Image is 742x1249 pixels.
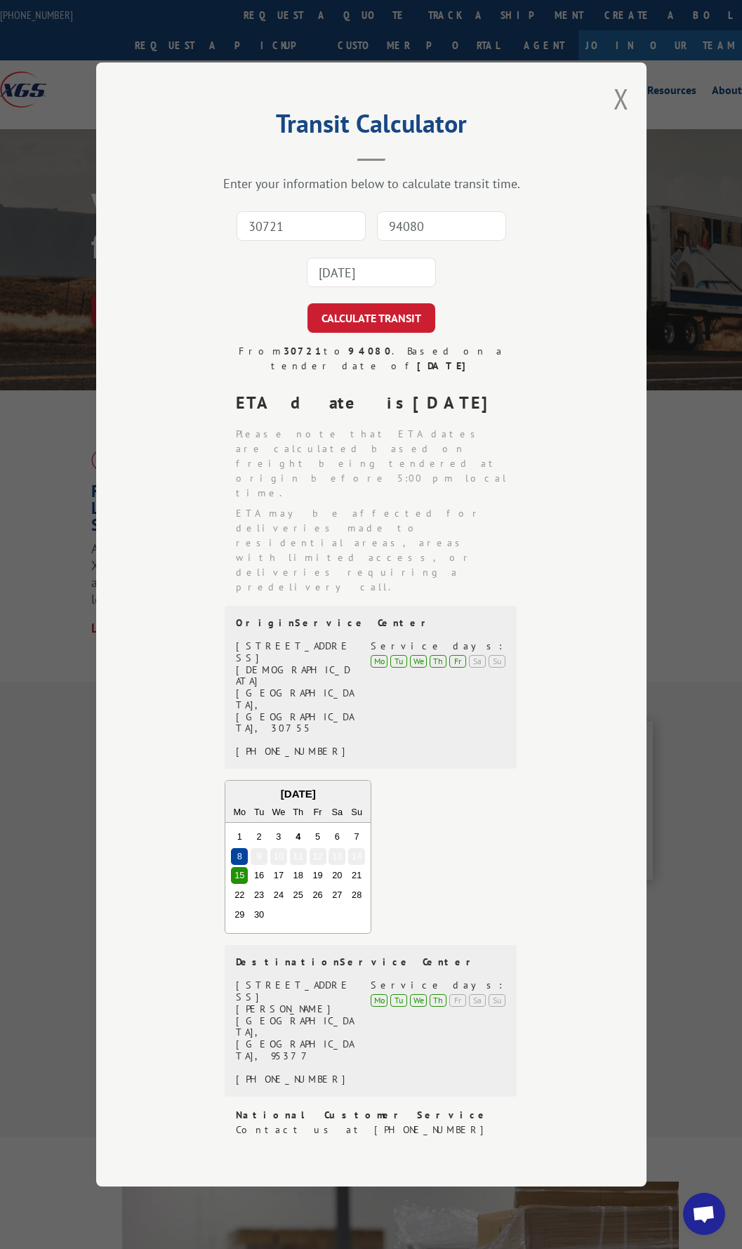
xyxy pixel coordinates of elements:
[237,211,366,241] input: Origin Zip
[231,887,248,904] div: Choose Monday, September 22nd, 2025
[289,804,306,821] div: Th
[289,867,306,884] div: Choose Thursday, September 18th, 2025
[236,1123,518,1137] div: Contact us at [PHONE_NUMBER]
[390,994,407,1007] div: Tu
[309,804,326,821] div: Fr
[270,804,286,821] div: We
[371,994,387,1007] div: Mo
[469,994,486,1007] div: Sa
[166,114,576,140] h2: Transit Calculator
[225,786,371,802] div: [DATE]
[236,746,355,758] div: [PHONE_NUMBER]
[231,848,248,865] div: Choose Monday, September 8th, 2025
[251,867,267,884] div: Choose Tuesday, September 16th, 2025
[371,979,505,991] div: Service days:
[231,828,248,845] div: Choose Monday, September 1st, 2025
[251,828,267,845] div: Choose Tuesday, September 2nd, 2025
[251,887,267,904] div: Choose Tuesday, September 23rd, 2025
[236,617,505,629] div: Origin Service Center
[371,640,505,652] div: Service days:
[231,906,248,923] div: Choose Monday, September 29th, 2025
[329,804,345,821] div: Sa
[377,211,506,241] input: Dest. Zip
[270,848,286,865] div: Choose Wednesday, September 10th, 2025
[251,804,267,821] div: Tu
[236,506,518,595] li: ETA may be affected for deliveries made to residential areas, areas with limited access, or deliv...
[231,867,248,884] div: Choose Monday, September 15th, 2025
[289,887,306,904] div: Choose Thursday, September 25th, 2025
[236,1073,355,1085] div: [PHONE_NUMBER]
[284,345,324,357] strong: 30721
[614,80,629,117] button: Close modal
[449,994,466,1007] div: Fr
[489,655,505,668] div: Su
[289,848,306,865] div: Choose Thursday, September 11th, 2025
[348,867,365,884] div: Choose Sunday, September 21st, 2025
[236,1109,489,1121] strong: National Customer Service
[236,979,355,1015] div: [STREET_ADDRESS][PERSON_NAME]
[329,887,345,904] div: Choose Saturday, September 27th, 2025
[166,176,576,192] div: Enter your information below to calculate transit time.
[371,655,387,668] div: Mo
[236,640,355,687] div: [STREET_ADDRESS][DEMOGRAPHIC_DATA]
[309,867,326,884] div: Choose Friday, September 19th, 2025
[236,956,505,968] div: Destination Service Center
[469,655,486,668] div: Sa
[270,887,286,904] div: Choose Wednesday, September 24th, 2025
[348,345,392,357] strong: 94080
[410,994,427,1007] div: We
[307,303,435,333] button: CALCULATE TRANSIT
[489,994,505,1007] div: Su
[251,906,267,923] div: Choose Tuesday, September 30th, 2025
[236,1015,355,1062] div: [GEOGRAPHIC_DATA], [GEOGRAPHIC_DATA], 95377
[329,828,345,845] div: Choose Saturday, September 6th, 2025
[225,344,518,374] div: From to . Based on a tender date of
[348,804,365,821] div: Su
[236,687,355,734] div: [GEOGRAPHIC_DATA], [GEOGRAPHIC_DATA], 30755
[410,655,427,668] div: We
[309,887,326,904] div: Choose Friday, September 26th, 2025
[430,655,446,668] div: Th
[430,994,446,1007] div: Th
[230,827,366,925] div: month 2025-09
[309,828,326,845] div: Choose Friday, September 5th, 2025
[236,427,518,501] li: Please note that ETA dates are calculated based on freight being tendered at origin before 5:00 p...
[289,828,306,845] div: Choose Thursday, September 4th, 2025
[236,390,518,416] div: ETA date is
[307,258,436,287] input: Tender Date
[231,804,248,821] div: Mo
[270,828,286,845] div: Choose Wednesday, September 3rd, 2025
[251,848,267,865] div: Choose Tuesday, September 9th, 2025
[348,887,365,904] div: Choose Sunday, September 28th, 2025
[329,848,345,865] div: Choose Saturday, September 13th, 2025
[416,359,472,372] strong: [DATE]
[270,867,286,884] div: Choose Wednesday, September 17th, 2025
[390,655,407,668] div: Tu
[348,828,365,845] div: Choose Sunday, September 7th, 2025
[329,867,345,884] div: Choose Saturday, September 20th, 2025
[413,392,500,414] strong: [DATE]
[348,848,365,865] div: Choose Sunday, September 14th, 2025
[683,1193,725,1235] a: Open chat
[309,848,326,865] div: Choose Friday, September 12th, 2025
[449,655,466,668] div: Fr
